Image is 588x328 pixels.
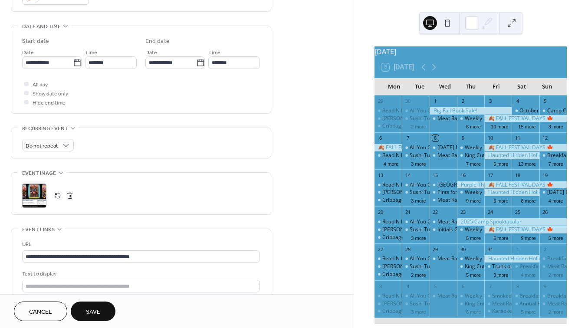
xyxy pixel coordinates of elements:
[382,292,444,300] div: Read N Play Every [DATE]
[374,308,402,315] div: Cribbage Doubles League at Jack Pine Brewery
[374,263,402,270] div: Margarita Mondays at Sunshine's!
[463,122,484,130] button: 6 more
[437,144,492,151] div: [DATE] Makeup Basics
[514,246,521,253] div: 1
[542,135,549,141] div: 12
[514,209,521,216] div: 25
[410,144,462,151] div: All You Can Eat Tacos
[519,292,577,300] div: Breakfast at Sunshine’s!
[380,160,402,167] button: 4 more
[382,255,444,262] div: Read N Play Every [DATE]
[430,226,457,233] div: Initials Game Live [Roundhouse Brewery]
[539,107,567,115] div: Camp Community - Tailgate Takedown Edition Battle of the Bites
[432,283,439,289] div: 5
[410,107,462,115] div: All You Can Eat Tacos
[374,107,402,115] div: Read N Play Every Monday
[374,144,402,151] div: 🍂 FALL FESTIVAL DAYS 🍁
[29,308,52,317] span: Cancel
[484,115,567,122] div: 🍂 FALL FESTIVAL DAYS 🍁
[404,98,411,105] div: 30
[457,263,484,270] div: King Cut Prime Rib at Freddy's
[465,144,554,151] div: Weekly Family Story Time: Thursdays
[377,209,384,216] div: 20
[33,80,48,89] span: All day
[410,263,448,270] div: Sushi Tuesdays!
[22,240,258,249] div: URL
[457,218,567,226] div: 2025 Camp Spooktacular
[402,144,429,151] div: All You Can Eat Tacos
[483,78,509,95] div: Fri
[457,144,484,151] div: Weekly Family Story Time: Thursdays
[484,226,567,233] div: 🍂 FALL FESTIVAL DAYS 🍁
[410,292,462,300] div: All You Can Eat Tacos
[22,124,68,133] span: Recurring event
[460,135,466,141] div: 9
[465,115,554,122] div: Weekly Family Story Time: Thursdays
[487,246,493,253] div: 31
[374,234,402,241] div: Cribbage Doubles League at Jack Pine Brewery
[402,152,429,159] div: Sushi Tuesdays!
[437,181,538,189] div: [GEOGRAPHIC_DATA] 2025 Chili Cook-Off
[410,181,462,189] div: All You Can Eat Tacos
[542,246,549,253] div: 2
[517,271,539,278] button: 4 more
[382,152,444,159] div: Read N Play Every [DATE]
[430,107,512,115] div: Big Fall Book Sale!
[407,197,429,204] button: 3 more
[14,302,67,321] button: Cancel
[377,135,384,141] div: 6
[490,234,512,241] button: 5 more
[465,292,554,300] div: Weekly Family Story Time: Thursdays
[432,246,439,253] div: 29
[402,115,429,122] div: Sushi Tuesdays!
[374,46,567,57] div: [DATE]
[458,78,483,95] div: Thu
[539,152,567,159] div: Breakfast at Sunshine’s!
[33,89,68,98] span: Show date only
[514,98,521,105] div: 4
[487,122,512,130] button: 10 more
[382,218,444,226] div: Read N Play Every [DATE]
[430,152,457,159] div: Meat Raffle at Lucky's Tavern
[430,144,457,151] div: Halloween Makeup Basics
[490,271,512,278] button: 3 more
[410,300,448,308] div: Sushi Tuesdays!
[381,78,407,95] div: Mon
[460,172,466,178] div: 16
[545,271,567,278] button: 2 more
[410,255,462,262] div: All You Can Eat Tacos
[512,107,539,115] div: October-Fest at Fleet Farm
[410,152,448,159] div: Sushi Tuesdays!
[484,189,539,196] div: Haunted Hidden Hollows – “The Carnival”
[430,181,457,189] div: Lakes Area United Way 2025 Chili Cook-Off
[512,292,539,300] div: Breakfast at Sunshine’s!
[407,78,433,95] div: Tue
[437,226,536,233] div: Initials Game Live [Roundhouse Brewery]
[374,115,402,122] div: Margarita Mondays at Sunshine's!
[539,255,567,262] div: Breakfast at Sunshine’s!
[457,181,484,189] div: Purple Thursday
[514,283,521,289] div: 8
[512,300,539,308] div: Annual Hunting Opener Shopping Block Party
[402,189,429,196] div: Sushi Tuesdays!
[437,197,525,204] div: Meat Raffle at [GEOGRAPHIC_DATA]
[374,255,402,262] div: Read N Play Every Monday
[487,209,493,216] div: 24
[374,122,402,130] div: Cribbage Doubles League at Jack Pine Brewery
[432,135,439,141] div: 8
[382,107,444,115] div: Read N Play Every [DATE]
[519,263,577,270] div: Breakfast at Sunshine’s!
[22,169,56,178] span: Event image
[514,135,521,141] div: 11
[463,308,484,315] button: 6 more
[407,122,429,130] button: 2 more
[407,160,429,167] button: 3 more
[410,115,448,122] div: Sushi Tuesdays!
[465,152,537,159] div: King Cut Prime Rib at Freddy's
[484,152,539,159] div: Haunted Hidden Hollows – “The Carnival”
[382,122,515,130] div: Cribbage Doubles League at [PERSON_NAME] Brewery
[460,98,466,105] div: 2
[404,135,411,141] div: 7
[374,181,402,189] div: Read N Play Every Monday
[463,197,484,204] button: 9 more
